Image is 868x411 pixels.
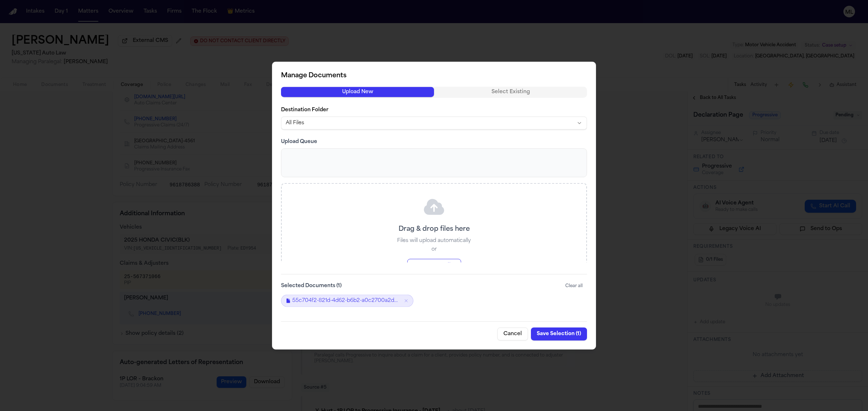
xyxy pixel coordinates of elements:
[497,327,528,340] button: Cancel
[281,87,434,97] button: Upload New
[434,87,587,97] button: Select Existing
[561,280,587,291] button: Clear all
[281,282,342,289] label: Selected Documents ( 1 )
[292,297,401,304] span: 55c704f2-821d-4d62-b6b2-a0c2700a2d65 (1).pdf
[431,246,437,253] p: or
[281,138,587,145] h3: Upload Queue
[531,327,587,340] button: Save Selection (1)
[399,224,470,234] p: Drag & drop files here
[281,71,587,81] h2: Manage Documents
[407,259,461,272] button: Browse Files
[404,298,409,303] button: Remove 55c704f2-821d-4d62-b6b2-a0c2700a2d65 (1).pdf
[281,106,587,113] label: Destination Folder
[397,237,471,244] p: Files will upload automatically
